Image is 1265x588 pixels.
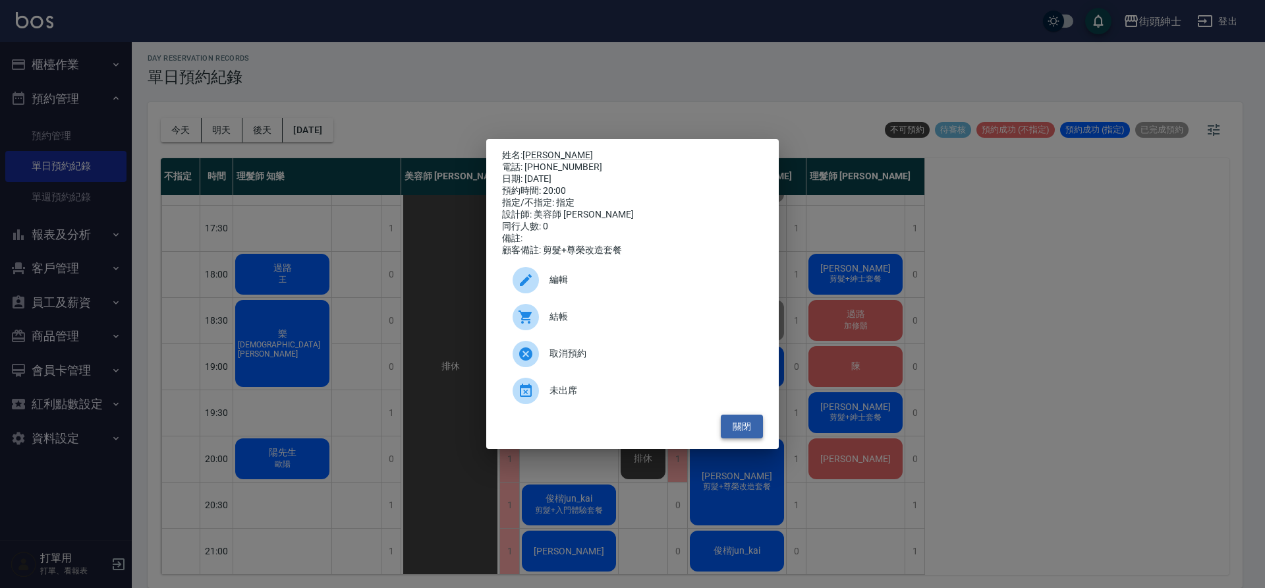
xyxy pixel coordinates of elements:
[502,336,763,372] div: 取消預約
[502,162,763,173] div: 電話: [PHONE_NUMBER]
[502,197,763,209] div: 指定/不指定: 指定
[502,299,763,336] a: 結帳
[522,150,593,160] a: [PERSON_NAME]
[502,372,763,409] div: 未出席
[549,384,752,397] span: 未出席
[502,185,763,197] div: 預約時間: 20:00
[502,245,763,256] div: 顧客備註: 剪髮+尊榮改造套餐
[502,262,763,299] div: 編輯
[549,273,752,287] span: 編輯
[549,310,752,324] span: 結帳
[721,415,763,439] button: 關閉
[502,173,763,185] div: 日期: [DATE]
[502,233,763,245] div: 備註:
[549,347,752,361] span: 取消預約
[502,221,763,233] div: 同行人數: 0
[502,150,763,162] p: 姓名:
[502,209,763,221] div: 設計師: 美容師 [PERSON_NAME]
